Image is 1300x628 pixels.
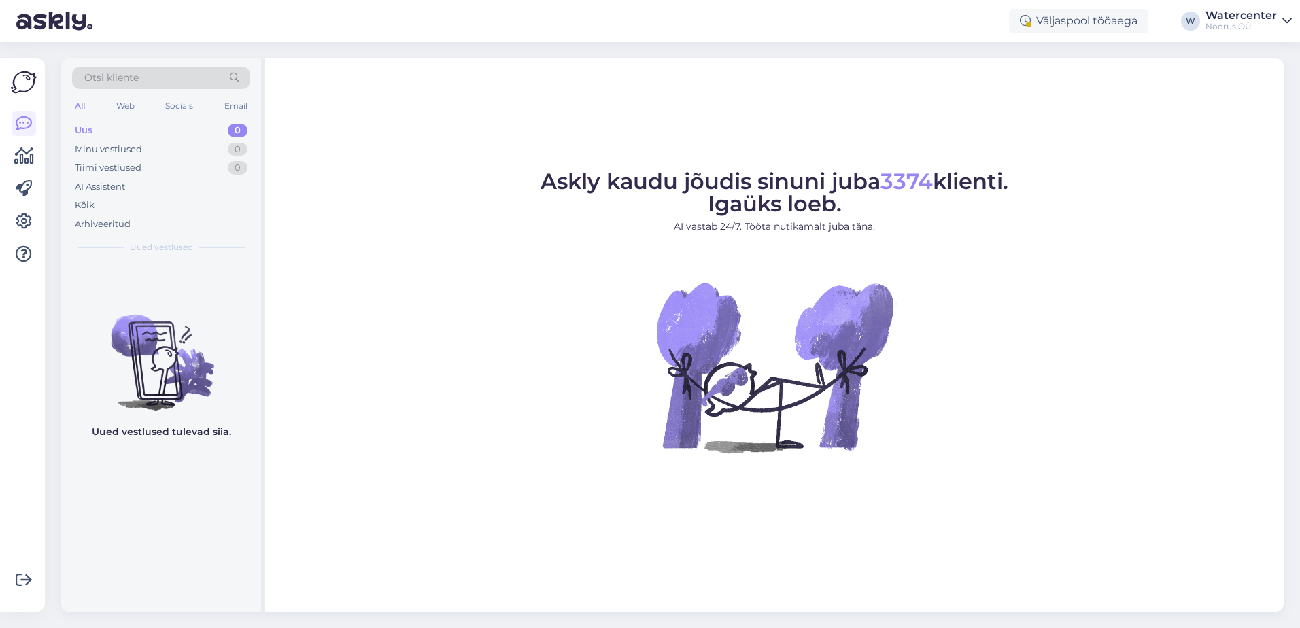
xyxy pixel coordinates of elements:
[75,161,141,175] div: Tiimi vestlused
[1009,9,1148,33] div: Väljaspool tööaega
[162,97,196,115] div: Socials
[652,245,897,489] img: No Chat active
[75,198,95,212] div: Kõik
[75,124,92,137] div: Uus
[880,168,933,194] span: 3374
[1205,10,1292,32] a: WatercenterNoorus OÜ
[92,425,231,439] p: Uued vestlused tulevad siia.
[222,97,250,115] div: Email
[114,97,137,115] div: Web
[61,290,261,413] img: No chats
[11,69,37,95] img: Askly Logo
[75,143,142,156] div: Minu vestlused
[228,143,247,156] div: 0
[1205,21,1277,32] div: Noorus OÜ
[130,241,193,254] span: Uued vestlused
[228,161,247,175] div: 0
[72,97,88,115] div: All
[228,124,247,137] div: 0
[541,220,1008,234] p: AI vastab 24/7. Tööta nutikamalt juba täna.
[75,217,131,231] div: Arhiveeritud
[541,168,1008,217] span: Askly kaudu jõudis sinuni juba klienti. Igaüks loeb.
[1181,12,1200,31] div: W
[1205,10,1277,21] div: Watercenter
[75,180,125,194] div: AI Assistent
[84,71,139,85] span: Otsi kliente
